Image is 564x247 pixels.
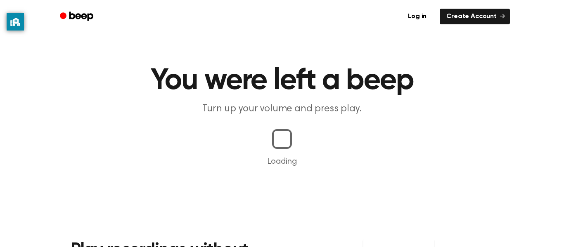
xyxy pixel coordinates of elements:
[71,66,493,96] h1: You were left a beep
[440,9,510,24] a: Create Account
[400,7,435,26] a: Log in
[10,155,554,168] p: Loading
[7,13,24,31] button: privacy banner
[54,9,101,25] a: Beep
[123,102,441,116] p: Turn up your volume and press play.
